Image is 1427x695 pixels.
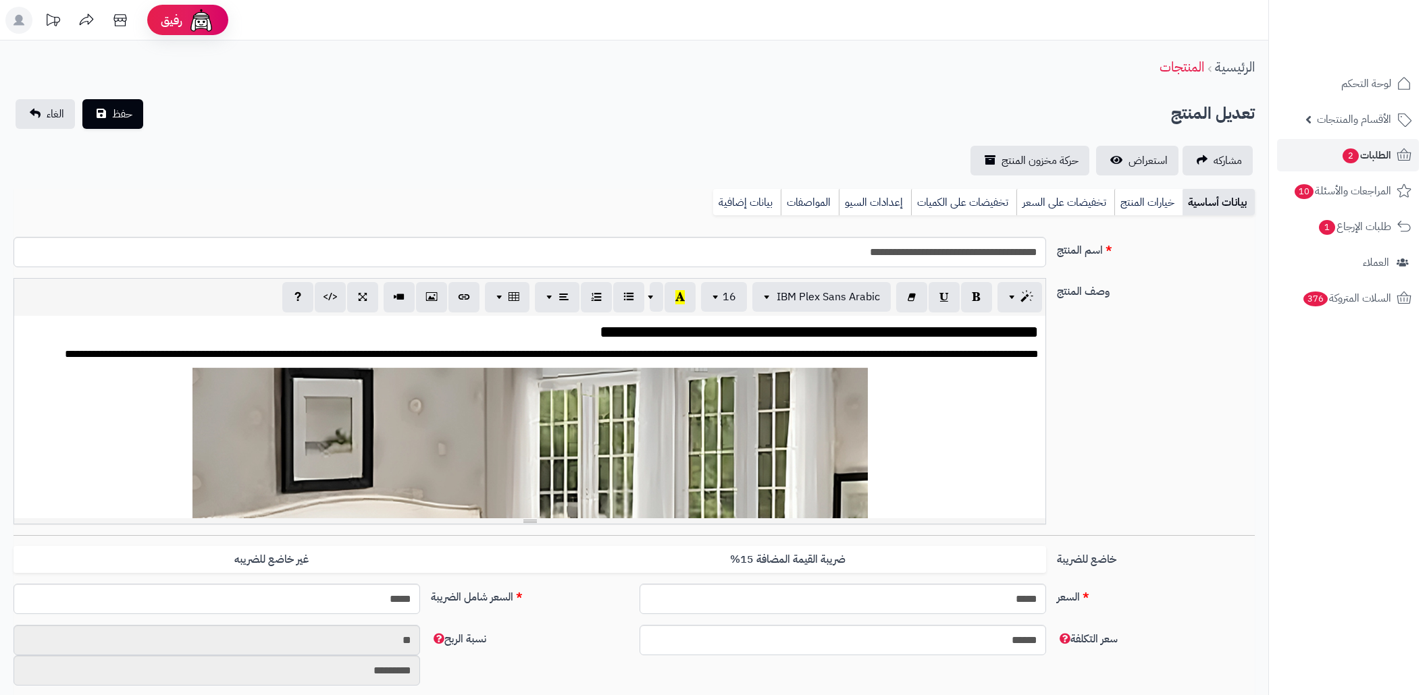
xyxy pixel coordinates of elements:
[1293,182,1391,200] span: المراجعات والأسئلة
[1303,291,1328,307] span: 376
[970,146,1089,175] a: حركة مخزون المنتج
[14,546,529,574] label: غير خاضع للضريبه
[1002,152,1079,169] span: حركة مخزون المنتج
[112,106,132,122] span: حفظ
[1171,100,1255,128] h2: تعديل المنتج
[1318,217,1391,236] span: طلبات الإرجاع
[723,289,736,305] span: 16
[1096,146,1178,175] a: استعراض
[781,189,839,216] a: المواصفات
[1277,211,1419,243] a: طلبات الإرجاع1
[1277,246,1419,279] a: العملاء
[1016,189,1114,216] a: تخفيضات على السعر
[777,289,880,305] span: IBM Plex Sans Arabic
[1277,67,1419,100] a: لوحة التحكم
[431,631,486,647] span: نسبة الربح
[1214,152,1242,169] span: مشاركه
[1319,220,1336,235] span: 1
[1057,631,1118,647] span: سعر التكلفة
[1317,110,1391,129] span: الأقسام والمنتجات
[1277,139,1419,171] a: الطلبات2
[839,189,911,216] a: إعدادات السيو
[1277,282,1419,314] a: السلات المتروكة376
[425,584,634,605] label: السعر شامل الضريبة
[47,106,64,122] span: الغاء
[1363,253,1389,272] span: العملاء
[530,546,1046,574] label: ضريبة القيمة المضافة 15%
[1052,584,1260,605] label: السعر
[1215,57,1255,77] a: الرئيسية
[752,282,891,312] button: IBM Plex Sans Arabic
[161,12,182,28] span: رفيق
[82,99,143,129] button: حفظ
[36,7,70,37] a: تحديثات المنصة
[16,99,75,129] a: الغاء
[1341,74,1391,93] span: لوحة التحكم
[1128,152,1168,169] span: استعراض
[1183,189,1255,216] a: بيانات أساسية
[1295,184,1314,200] span: 10
[1052,237,1260,258] label: اسم المنتج
[1160,57,1204,77] a: المنتجات
[188,7,215,34] img: ai-face.png
[1183,146,1253,175] a: مشاركه
[1052,546,1260,567] label: خاضع للضريبة
[1052,278,1260,300] label: وصف المنتج
[1114,189,1183,216] a: خيارات المنتج
[713,189,781,216] a: بيانات إضافية
[1341,146,1391,165] span: الطلبات
[911,189,1016,216] a: تخفيضات على الكميات
[1277,175,1419,207] a: المراجعات والأسئلة10
[1302,289,1391,308] span: السلات المتروكة
[1335,10,1414,38] img: logo-2.png
[701,282,747,312] button: 16
[1343,148,1359,164] span: 2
